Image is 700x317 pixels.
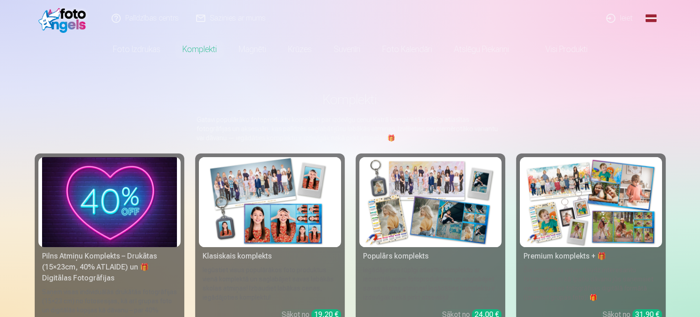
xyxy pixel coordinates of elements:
[42,157,177,247] img: Pilns Atmiņu Komplekts – Drukātas (15×23cm, 40% ATLAIDE) un 🎁 Digitālas Fotogrāfijas
[323,37,371,62] a: Suvenīri
[197,115,504,143] p: Gatavi populārāko fotoproduktu komplekti par izdevīgu cenu! Katrā komplektā ir rūpīgi atlasītas f...
[228,37,277,62] a: Magnēti
[524,157,658,247] img: Premium komplekts + 🎁
[371,37,443,62] a: Foto kalendāri
[38,4,91,33] img: /fa1
[38,251,181,284] div: Pilns Atmiņu Komplekts – Drukātas (15×23cm, 40% ATLAIDE) un 🎁 Digitālas Fotogrāfijas
[520,265,662,302] div: Šis komplekts ietver daudz interesantu fotopreču, un kā īpašu dāvanu jūs saņemsiet visas galerija...
[199,265,341,302] div: Iegūstiet visus populārākos foto produktus vienā komplektā un saglabājiet savas labākās skolas at...
[359,251,502,262] div: Populārs komplekts
[102,37,171,62] a: Foto izdrukas
[520,251,662,262] div: Premium komplekts + 🎁
[171,37,228,62] a: Komplekti
[277,37,323,62] a: Krūzes
[363,157,498,247] img: Populārs komplekts
[443,37,520,62] a: Atslēgu piekariņi
[203,157,337,247] img: Klasiskais komplekts
[199,251,341,262] div: Klasiskais komplekts
[42,91,658,108] h1: Komplekti
[520,37,598,62] a: Visi produkti
[359,265,502,302] div: Iegādājieties rūpīgi atlasītu komplektu ar iecienītākajiem fotoproduktiem un saglabājiet savas sk...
